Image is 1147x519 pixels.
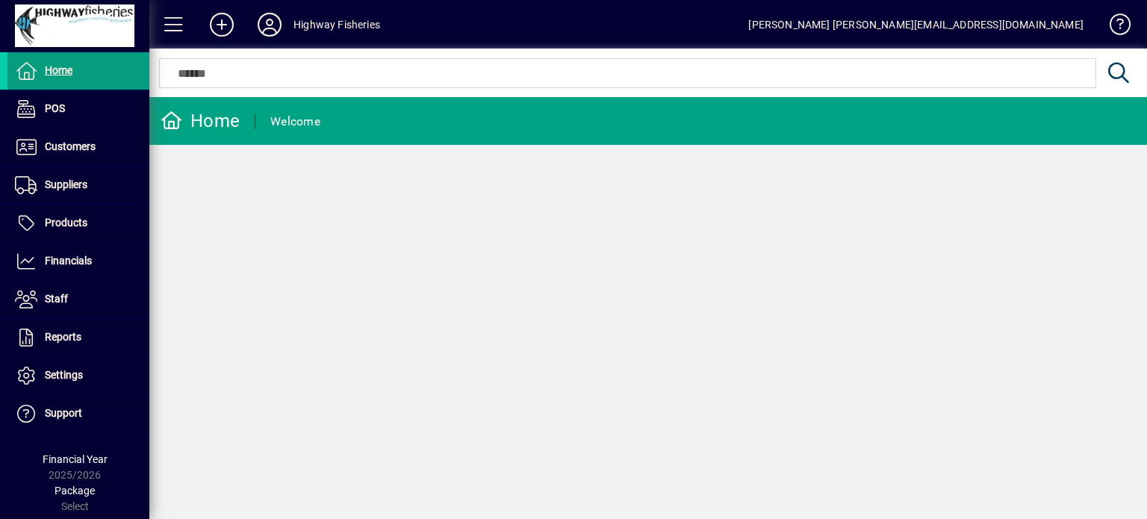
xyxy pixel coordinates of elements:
[1098,3,1128,52] a: Knowledge Base
[45,102,65,114] span: POS
[7,319,149,356] a: Reports
[45,331,81,343] span: Reports
[198,11,246,38] button: Add
[7,243,149,280] a: Financials
[246,11,293,38] button: Profile
[55,485,95,497] span: Package
[7,167,149,204] a: Suppliers
[45,178,87,190] span: Suppliers
[45,293,68,305] span: Staff
[45,255,92,267] span: Financials
[45,369,83,381] span: Settings
[45,407,82,419] span: Support
[43,453,108,465] span: Financial Year
[7,281,149,318] a: Staff
[748,13,1084,37] div: [PERSON_NAME] [PERSON_NAME][EMAIL_ADDRESS][DOMAIN_NAME]
[7,357,149,394] a: Settings
[45,217,87,229] span: Products
[161,109,240,133] div: Home
[7,128,149,166] a: Customers
[7,205,149,242] a: Products
[7,395,149,432] a: Support
[293,13,380,37] div: Highway Fisheries
[45,140,96,152] span: Customers
[45,64,72,76] span: Home
[7,90,149,128] a: POS
[270,110,320,134] div: Welcome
